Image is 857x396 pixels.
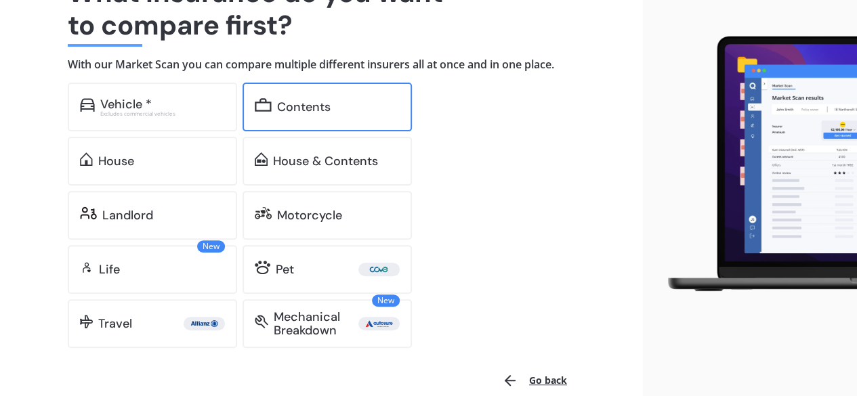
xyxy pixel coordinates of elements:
[243,245,412,294] a: Pet
[255,152,268,166] img: home-and-contents.b802091223b8502ef2dd.svg
[80,206,97,220] img: landlord.470ea2398dcb263567d0.svg
[186,317,222,330] img: Allianz.webp
[255,206,272,220] img: motorbike.c49f395e5a6966510904.svg
[99,263,120,276] div: Life
[68,58,575,72] h4: With our Market Scan you can compare multiple different insurers all at once and in one place.
[255,261,270,274] img: pet.71f96884985775575a0d.svg
[100,97,152,111] div: Vehicle *
[654,30,857,297] img: laptop.webp
[361,317,397,330] img: Autosure.webp
[80,98,95,112] img: car.f15378c7a67c060ca3f3.svg
[102,208,153,222] div: Landlord
[197,240,225,252] span: New
[277,100,331,114] div: Contents
[80,261,93,274] img: life.f720d6a2d7cdcd3ad642.svg
[274,310,358,337] div: Mechanical Breakdown
[277,208,342,222] div: Motorcycle
[255,315,268,328] img: mbi.6615ef239df2212c2848.svg
[80,152,93,166] img: home.91c183c226a05b4dc763.svg
[276,263,294,276] div: Pet
[273,154,378,168] div: House & Contents
[372,294,400,307] span: New
[255,98,272,112] img: content.01f40a52572271636b6f.svg
[100,111,225,116] div: Excludes commercial vehicles
[98,154,134,168] div: House
[98,317,132,330] div: Travel
[361,263,397,276] img: Cove.webp
[80,315,93,328] img: travel.bdda8d6aa9c3f12c5fe2.svg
